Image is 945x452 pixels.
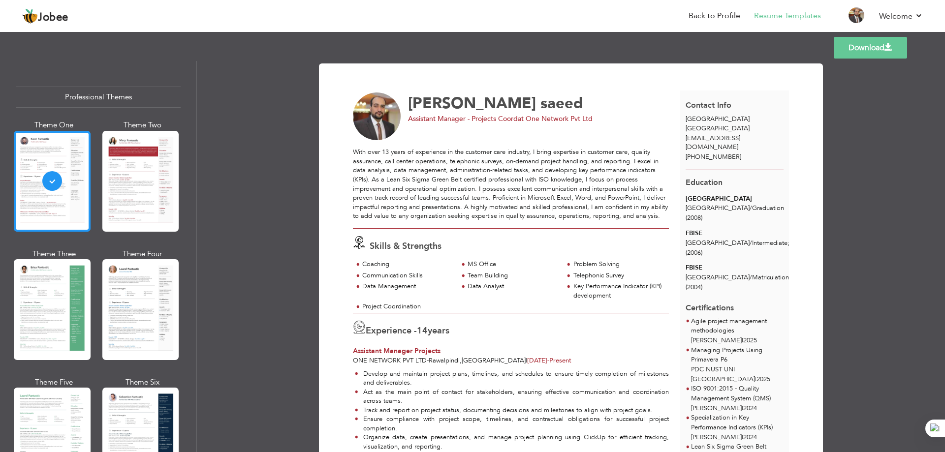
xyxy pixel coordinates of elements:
div: Professional Themes [16,87,181,108]
span: [GEOGRAPHIC_DATA] Intermediate; [686,239,789,247]
span: [GEOGRAPHIC_DATA] Matriculation [686,273,789,282]
div: With over 13 years of experience in the customer care industry, I bring expertise in customer car... [353,148,669,221]
a: Jobee [22,8,68,24]
a: Resume Templates [754,10,821,22]
p: [PERSON_NAME] 2024 [691,433,784,443]
span: [DATE] [527,356,549,365]
div: MS Office [468,260,558,269]
span: [GEOGRAPHIC_DATA] [686,124,750,133]
span: saeed [540,93,583,114]
img: No image [353,92,401,141]
span: Education [686,177,723,188]
img: Profile Img [849,7,864,23]
div: Theme Six [104,377,181,388]
span: | [526,356,527,365]
div: Coaching [362,260,452,269]
div: Telephonic Survey [573,271,663,280]
span: [GEOGRAPHIC_DATA] [462,356,526,365]
li: Act as the main point of contact for stakeholders, ensuring effective communication and coordinat... [355,388,669,406]
div: Theme Three [16,249,93,259]
div: Theme Four [104,249,181,259]
div: Team Building [468,271,558,280]
span: at One Network Pvt Ltd [518,114,593,123]
span: , [460,356,462,365]
span: Lean Six Sigma Green Belt [691,442,766,451]
span: [PERSON_NAME] [408,93,536,114]
div: FBISE [686,263,784,272]
div: Project Coordination [362,302,452,311]
span: [PHONE_NUMBER] [686,152,741,161]
img: jobee.io [22,8,38,24]
li: Organize data, create presentations, and manage project planning using ClickUp for efficient trac... [355,433,669,451]
div: FBISE [686,229,784,238]
div: Data Management [362,282,452,291]
div: Theme One [16,120,93,130]
span: One Network Pvt Ltd [353,356,427,365]
a: Download [834,37,907,59]
span: Contact Info [686,100,731,111]
span: [GEOGRAPHIC_DATA] Graduation [686,204,784,212]
p: [PERSON_NAME] 2024 [691,404,784,414]
p: PDC NUST UNI [GEOGRAPHIC_DATA] 2025 [691,365,784,385]
span: [GEOGRAPHIC_DATA] [686,115,750,123]
span: ISO 9001:2015 - Quality Management System (QMS) [691,384,771,403]
li: Track and report on project status, documenting decisions and milestones to align with project go... [355,406,669,415]
span: Agile project management methodologies [691,317,767,335]
span: | [755,375,756,384]
div: Problem Solving [573,260,663,269]
span: / [750,273,752,282]
span: (2004) [686,283,702,292]
span: Managing Projects Using Primavera P6 [691,346,762,364]
div: Key Performance Indicator (KPI) development [573,282,663,300]
span: | [742,336,743,345]
span: - [427,356,429,365]
label: years [417,325,449,337]
p: [PERSON_NAME] 2025 [691,336,784,346]
a: Back to Profile [689,10,740,22]
span: | [742,433,743,442]
span: / [750,204,752,212]
span: - [547,356,549,365]
li: Ensure compliance with project scope, timelines, and contractual obligations for successful proje... [355,415,669,433]
span: Present [527,356,571,365]
div: Communication Skills [362,271,452,280]
span: | [742,404,743,413]
div: Data Analyst [468,282,558,291]
span: [EMAIL_ADDRESS][DOMAIN_NAME] [686,134,740,152]
span: (2008) [686,213,702,222]
span: (2006) [686,248,702,257]
span: Certifications [686,295,734,314]
span: Assistant Manager Projects [353,346,441,356]
span: / [750,239,752,247]
span: Specialization in Key Performance Indicators (KPIs) [691,413,773,432]
li: Develop and maintain project plans, timelines, and schedules to ensure timely completion of miles... [355,369,669,388]
div: Theme Two [104,120,181,130]
span: Experience - [366,325,417,337]
div: Theme Five [16,377,93,388]
span: Skills & Strengths [370,240,441,252]
span: Rawalpindi [429,356,460,365]
div: [GEOGRAPHIC_DATA] [686,194,784,204]
a: Welcome [879,10,923,22]
span: Assistant Manager - Projects Coord [408,114,518,123]
span: 14 [417,325,428,337]
span: Jobee [38,12,68,23]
